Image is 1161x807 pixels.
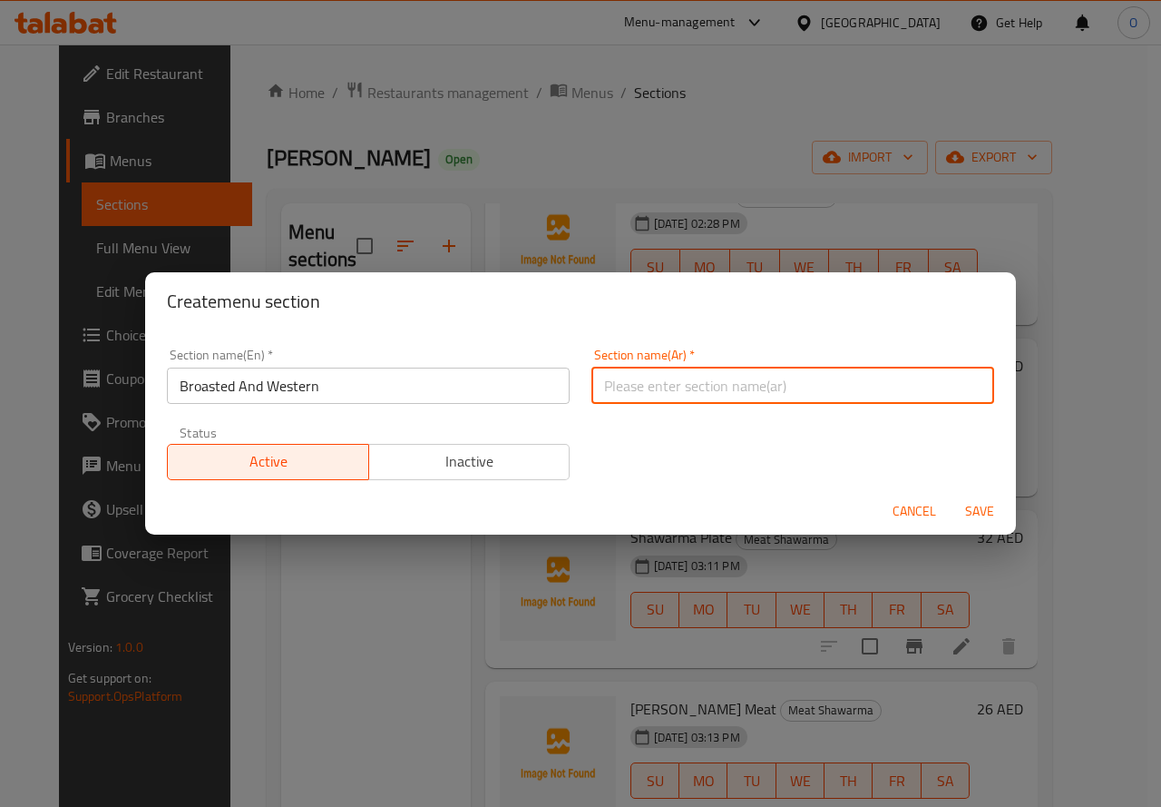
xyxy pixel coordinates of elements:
h2: Create menu section [167,287,994,316]
input: Please enter section name(ar) [591,368,994,404]
button: Active [167,444,369,480]
button: Cancel [885,495,943,528]
button: Inactive [368,444,571,480]
span: Cancel [893,500,936,523]
button: Save [951,495,1009,528]
span: Active [175,448,362,475]
input: Please enter section name(en) [167,368,570,404]
span: Inactive [376,448,563,475]
span: Save [958,500,1001,523]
